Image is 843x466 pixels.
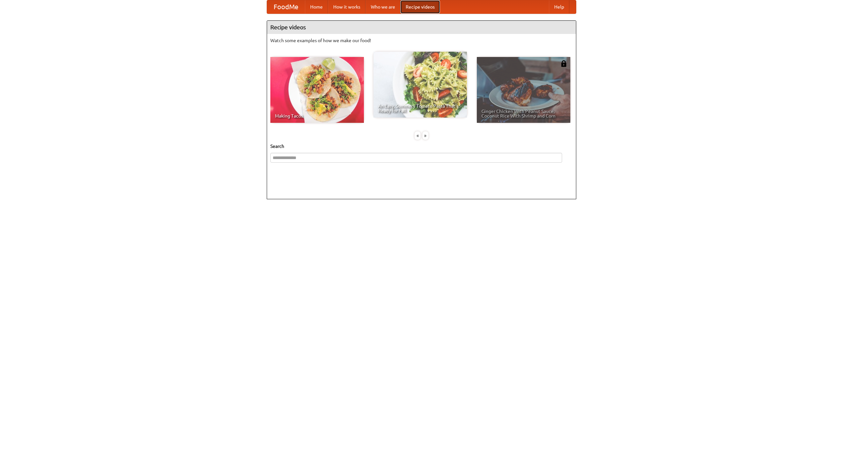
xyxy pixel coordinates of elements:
a: FoodMe [267,0,305,14]
a: Home [305,0,328,14]
p: Watch some examples of how we make our food! [270,37,573,44]
div: « [415,131,421,140]
div: » [422,131,428,140]
h4: Recipe videos [267,21,576,34]
a: Making Tacos [270,57,364,123]
a: Recipe videos [400,0,440,14]
img: 483408.png [560,60,567,67]
a: An Easy, Summery Tomato Pasta That's Ready for Fall [373,52,467,118]
span: Making Tacos [275,114,359,118]
h5: Search [270,143,573,150]
a: Help [549,0,569,14]
span: An Easy, Summery Tomato Pasta That's Ready for Fall [378,104,462,113]
a: How it works [328,0,366,14]
a: Who we are [366,0,400,14]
